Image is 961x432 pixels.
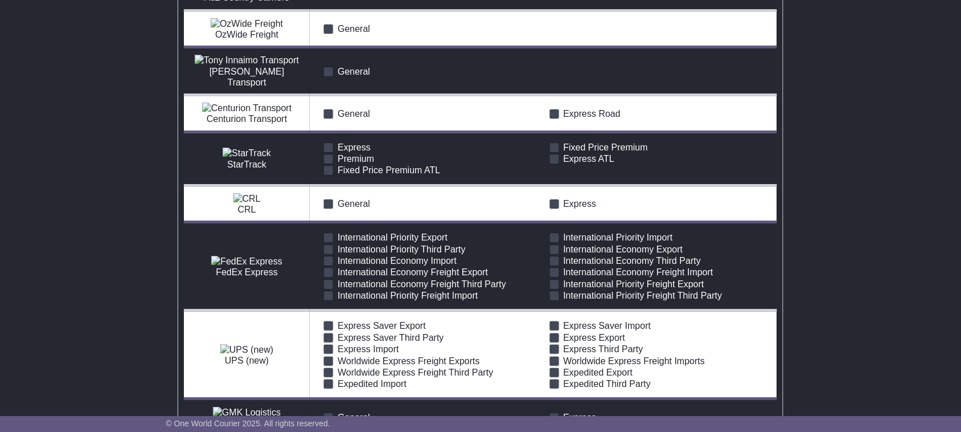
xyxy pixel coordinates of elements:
span: Express ATL [564,154,615,164]
div: UPS (new) [190,355,304,366]
span: Premium [338,154,374,164]
span: Express Import [338,344,399,354]
span: Expedited Export [564,368,633,377]
span: International Economy Export [564,244,683,254]
img: CRL [233,193,261,204]
img: UPS (new) [220,344,273,355]
div: StarTrack [190,159,304,170]
span: General [338,67,370,76]
span: Fixed Price Premium ATL [338,165,440,175]
span: International Economy Freight Third Party [338,279,506,289]
div: [PERSON_NAME] Transport [190,66,304,88]
div: CRL [190,204,304,215]
span: Expedited Third Party [564,379,651,389]
span: International Economy Freight Export [338,267,488,277]
span: International Priority Freight Third Party [564,291,722,300]
div: FedEx Express [190,267,304,278]
span: International Priority Export [338,233,447,242]
span: General [338,199,370,209]
span: International Priority Import [564,233,673,242]
span: General [338,109,370,119]
span: Express Saver Export [338,321,426,331]
span: Worldwide Express Freight Third Party [338,368,493,377]
span: Express [564,413,597,422]
span: Express Saver Third Party [338,333,443,343]
span: Fixed Price Premium [564,142,648,152]
span: Express [564,199,597,209]
span: Express Export [564,333,625,343]
span: Express [338,142,371,152]
span: International Economy Freight Import [564,267,713,277]
span: International Economy Third Party [564,256,701,266]
img: FedEx Express [211,256,282,267]
div: Centurion Transport [190,113,304,124]
span: International Priority Freight Import [338,291,478,300]
span: Worldwide Express Freight Imports [564,356,705,366]
span: © One World Courier 2025. All rights reserved. [166,419,330,428]
span: Express Saver Import [564,321,651,331]
img: OzWide Freight [211,18,283,29]
span: General [338,413,370,422]
span: International Economy Import [338,256,457,266]
span: International Priority Third Party [338,244,466,254]
span: General [338,24,370,34]
span: Express Third Party [564,344,643,354]
img: Centurion Transport [202,103,291,113]
span: Express Road [564,109,621,119]
img: GMK Logistics [213,407,281,418]
span: Expedited Import [338,379,406,389]
img: StarTrack [223,148,271,158]
img: Tony Innaimo Transport [195,55,299,66]
span: Worldwide Express Freight Exports [338,356,480,366]
span: International Priority Freight Export [564,279,704,289]
div: OzWide Freight [190,29,304,40]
